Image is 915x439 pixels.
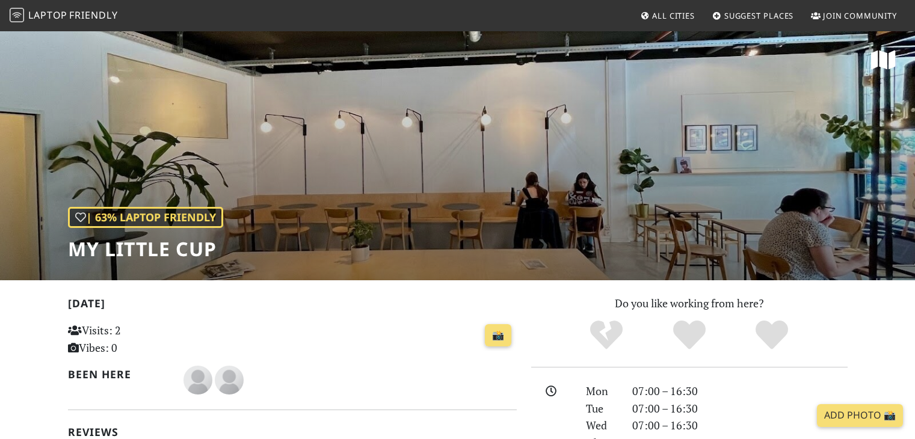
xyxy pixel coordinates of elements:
[652,10,695,21] span: All Cities
[823,10,897,21] span: Join Community
[648,319,731,352] div: Yes
[531,295,848,312] p: Do you like working from here?
[68,238,223,260] h1: My Little Cup
[10,8,24,22] img: LaptopFriendly
[68,322,208,357] p: Visits: 2 Vibes: 0
[68,297,517,315] h2: [DATE]
[68,426,517,438] h2: Reviews
[579,382,624,400] div: Mon
[565,319,648,352] div: No
[183,372,215,386] span: Mariah Lima-Kuderer
[183,366,212,394] img: blank-535327c66bd565773addf3077783bbfce4b00ec00e9fd257753287c682c7fa38.png
[635,5,700,26] a: All Cities
[215,372,244,386] span: Gent Rifié
[579,400,624,417] div: Tue
[724,10,794,21] span: Suggest Places
[10,5,118,26] a: LaptopFriendly LaptopFriendly
[817,404,903,427] a: Add Photo 📸
[625,400,855,417] div: 07:00 – 16:30
[730,319,813,352] div: Definitely!
[215,366,244,394] img: blank-535327c66bd565773addf3077783bbfce4b00ec00e9fd257753287c682c7fa38.png
[707,5,799,26] a: Suggest Places
[28,8,67,22] span: Laptop
[625,417,855,434] div: 07:00 – 16:30
[69,8,117,22] span: Friendly
[68,368,170,381] h2: Been here
[579,417,624,434] div: Wed
[68,207,223,228] div: | 63% Laptop Friendly
[485,324,511,347] a: 📸
[625,382,855,400] div: 07:00 – 16:30
[806,5,902,26] a: Join Community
